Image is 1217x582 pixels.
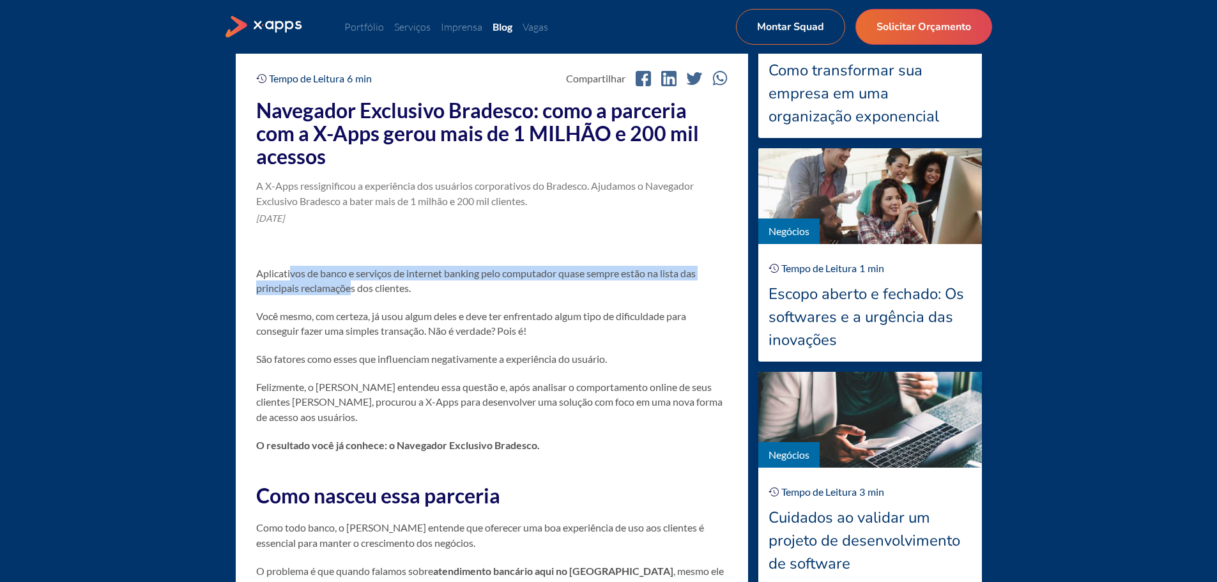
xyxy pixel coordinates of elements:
[433,565,673,577] strong: atendimento bancário aqui no [GEOGRAPHIC_DATA]
[859,261,865,276] div: 1
[769,225,809,237] a: Negócios
[256,481,728,510] h2: Como nasceu essa parceria
[855,9,992,45] a: Solicitar Orçamento
[344,20,384,33] a: Portfólio
[758,244,982,362] a: Tempo de Leitura1minEscopo aberto e fechado: Os softwares e a urgência das inovações
[769,506,972,575] div: Cuidados ao validar um projeto de desenvolvimento de software
[256,178,728,209] div: A X-Apps ressignificou a experiência dos usuários corporativos do Bradesco. Ajudamos o Navegador ...
[347,71,353,86] div: 6
[769,59,972,128] div: Como transformar sua empresa em uma organização exponencial
[781,484,857,500] div: Tempo de Leitura
[355,71,372,86] div: min
[736,9,845,45] a: Montar Squad
[781,261,857,276] div: Tempo de Leitura
[269,71,344,86] div: Tempo de Leitura
[566,71,728,86] ul: Compartilhar
[868,484,884,500] div: min
[493,20,512,33] a: Blog
[256,520,728,549] p: Como todo banco, o [PERSON_NAME] entende que oferecer uma boa experiência de uso aos clientes é e...
[758,20,982,138] a: Tempo de Leitura4minComo transformar sua empresa em uma organização exponencial
[256,211,728,225] div: [DATE]
[256,309,728,338] p: Você mesmo, com certeza, já usou algum deles e deve ter enfrentado algum tipo de dificuldade para...
[256,99,728,168] h2: Navegador Exclusivo Bradesco: como a parceria com a X-Apps gerou mais de 1 MILHÃO e 200 mil acessos
[441,20,482,33] a: Imprensa
[769,282,972,351] div: Escopo aberto e fechado: Os softwares e a urgência das inovações
[256,379,728,424] p: Felizmente, o [PERSON_NAME] entendeu essa questão e, após analisar o comportamento online de seus...
[523,20,548,33] a: Vagas
[394,20,431,33] a: Serviços
[256,439,540,451] strong: O resultado você já conhece: o Navegador Exclusivo Bradesco.
[256,266,728,295] p: Aplicativos de banco e serviços de internet banking pelo computador quase sempre estão na lista d...
[859,484,865,500] div: 3
[769,448,809,461] a: Negócios
[256,351,728,366] p: São fatores como esses que influenciam negativamente a experiência do usuário.
[868,261,884,276] div: min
